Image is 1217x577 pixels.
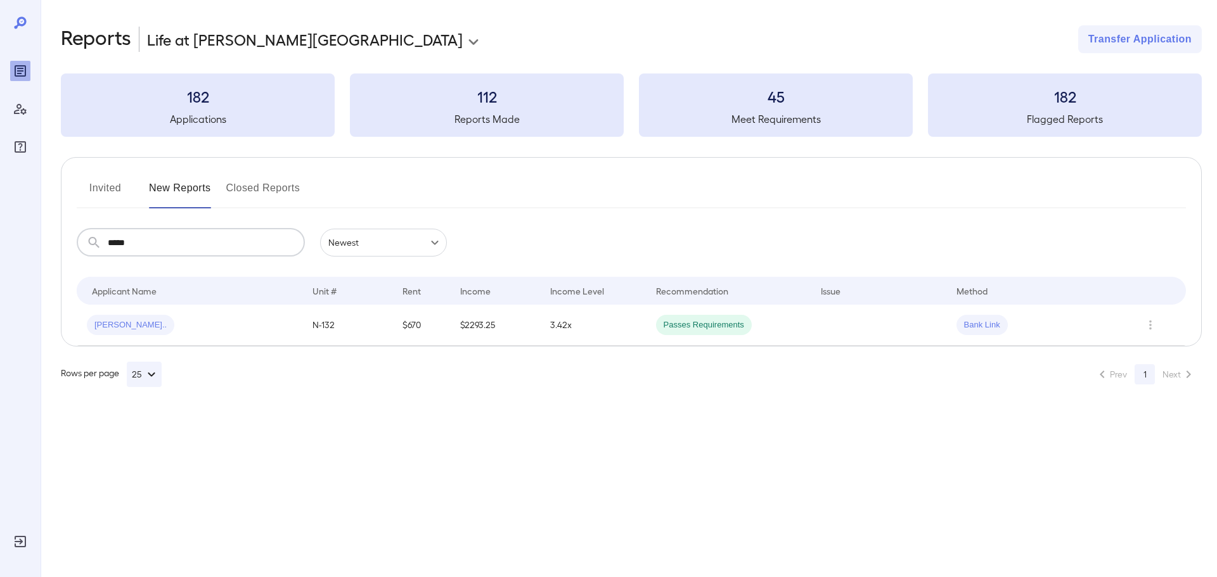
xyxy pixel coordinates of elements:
[147,29,463,49] p: Life at [PERSON_NAME][GEOGRAPHIC_DATA]
[320,229,447,257] div: Newest
[149,178,211,208] button: New Reports
[226,178,300,208] button: Closed Reports
[61,362,162,387] div: Rows per page
[450,305,540,346] td: $2293.25
[550,283,604,298] div: Income Level
[402,283,423,298] div: Rent
[639,111,913,127] h5: Meet Requirements
[61,25,131,53] h2: Reports
[1135,364,1155,384] button: page 1
[312,283,337,298] div: Unit #
[61,73,1202,137] summary: 182Applications112Reports Made45Meet Requirements182Flagged Reports
[656,319,752,331] span: Passes Requirements
[92,283,157,298] div: Applicant Name
[392,305,450,346] td: $670
[61,86,335,106] h3: 182
[928,86,1202,106] h3: 182
[1078,25,1202,53] button: Transfer Application
[821,283,841,298] div: Issue
[956,319,1008,331] span: Bank Link
[656,283,728,298] div: Recommendation
[460,283,491,298] div: Income
[10,61,30,81] div: Reports
[956,283,988,298] div: Method
[1089,364,1202,384] nav: pagination navigation
[928,111,1202,127] h5: Flagged Reports
[302,305,392,346] td: N-132
[639,86,913,106] h3: 45
[127,362,162,387] button: 25
[540,305,645,346] td: 3.42x
[77,178,134,208] button: Invited
[10,99,30,119] div: Manage Users
[10,531,30,552] div: Log Out
[350,86,624,106] h3: 112
[61,111,335,127] h5: Applications
[350,111,624,127] h5: Reports Made
[10,137,30,157] div: FAQ
[1140,315,1161,335] button: Row Actions
[87,319,174,331] span: [PERSON_NAME]..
